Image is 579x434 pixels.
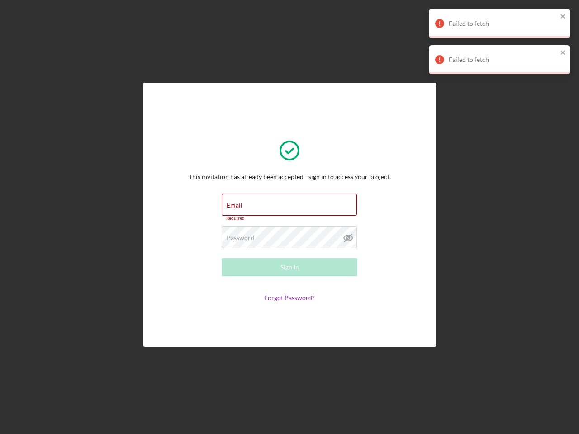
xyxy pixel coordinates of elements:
[560,49,566,57] button: close
[560,13,566,21] button: close
[449,56,557,63] div: Failed to fetch
[222,216,357,221] div: Required
[222,258,357,276] button: Sign In
[189,173,391,180] div: This invitation has already been accepted - sign in to access your project.
[227,234,254,241] label: Password
[449,20,557,27] div: Failed to fetch
[264,294,315,302] a: Forgot Password?
[227,202,242,209] label: Email
[280,258,299,276] div: Sign In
